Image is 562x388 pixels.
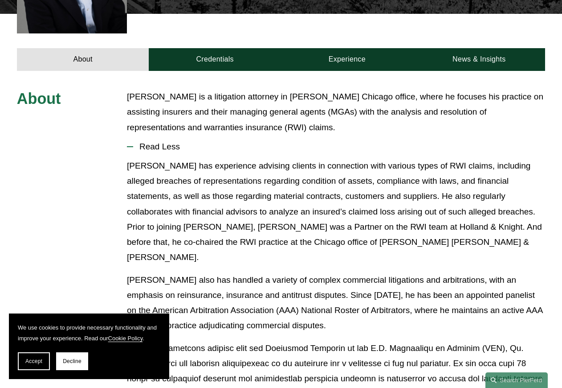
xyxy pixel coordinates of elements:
[485,372,548,388] a: Search this site
[108,335,143,342] a: Cookie Policy
[127,135,545,158] button: Read Less
[63,358,81,364] span: Decline
[18,352,50,370] button: Accept
[281,48,413,71] a: Experience
[133,142,545,152] span: Read Less
[18,322,160,343] p: We use cookies to provide necessary functionality and improve your experience. Read our .
[25,358,42,364] span: Accept
[149,48,281,71] a: Credentials
[127,158,545,265] p: [PERSON_NAME] has experience advising clients in connection with various types of RWI claims, inc...
[56,352,88,370] button: Decline
[413,48,546,71] a: News & Insights
[127,272,545,334] p: [PERSON_NAME] also has handled a variety of complex commercial litigations and arbitrations, with...
[9,314,169,379] section: Cookie banner
[17,90,61,107] span: About
[17,48,149,71] a: About
[127,89,545,135] p: [PERSON_NAME] is a litigation attorney in [PERSON_NAME] Chicago office, where he focuses his prac...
